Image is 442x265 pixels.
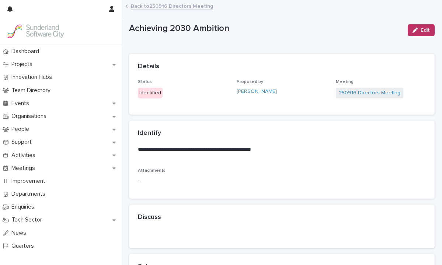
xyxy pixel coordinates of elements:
[8,152,41,159] p: Activities
[8,74,58,81] p: Innovation Hubs
[138,213,161,222] h2: Discuss
[8,178,51,185] p: Improvement
[8,230,32,237] p: News
[408,24,435,36] button: Edit
[129,23,402,34] p: Achieving 2030 Ambition
[138,80,152,84] span: Status
[138,63,159,71] h2: Details
[8,87,56,94] p: Team Directory
[421,28,430,33] span: Edit
[131,1,213,10] a: Back to250916 Directors Meeting
[8,165,41,172] p: Meetings
[138,176,228,184] p: -
[237,80,263,84] span: Proposed by
[138,168,166,173] span: Attachments
[138,88,163,98] div: Identified
[8,126,35,133] p: People
[8,216,48,223] p: Tech Sector
[8,61,38,68] p: Projects
[8,100,35,107] p: Events
[336,80,354,84] span: Meeting
[8,243,40,250] p: Quarters
[6,24,65,39] img: Kay6KQejSz2FjblR6DWv
[138,129,161,137] h2: Identify
[8,113,52,120] p: Organisations
[8,191,51,198] p: Departments
[8,203,40,210] p: Enquiries
[8,139,38,146] p: Support
[339,89,400,97] a: 250916 Directors Meeting
[8,48,45,55] p: Dashboard
[237,88,277,95] a: [PERSON_NAME]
